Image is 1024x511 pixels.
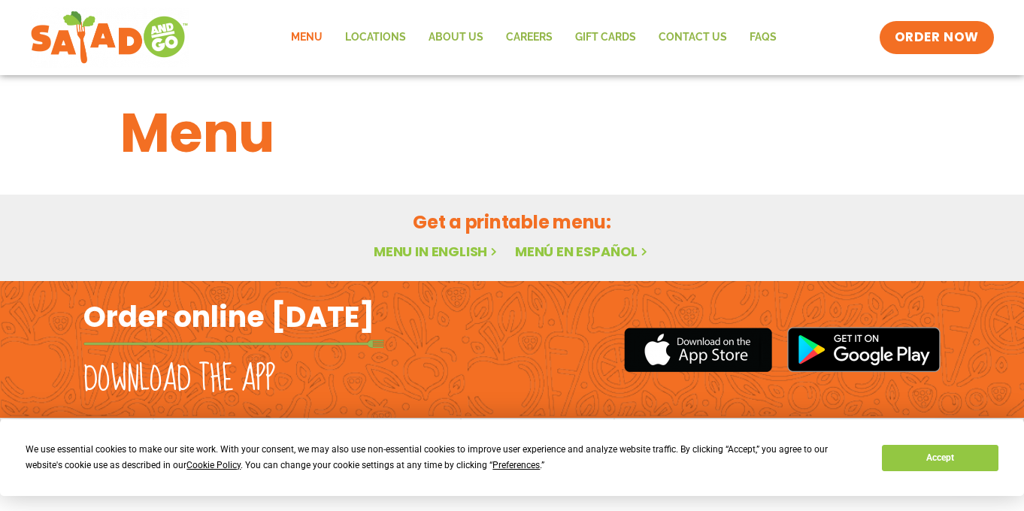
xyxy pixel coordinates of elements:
[417,20,495,55] a: About Us
[624,325,772,374] img: appstore
[334,20,417,55] a: Locations
[787,327,941,372] img: google_play
[83,298,374,335] h2: Order online [DATE]
[374,242,500,261] a: Menu in English
[186,460,241,470] span: Cookie Policy
[492,460,540,470] span: Preferences
[280,20,788,55] nav: Menu
[120,92,904,174] h1: Menu
[120,209,904,235] h2: Get a printable menu:
[564,20,647,55] a: GIFT CARDS
[83,340,384,348] img: fork
[26,442,864,473] div: We use essential cookies to make our site work. With your consent, we may also use non-essential ...
[880,21,994,54] a: ORDER NOW
[30,8,189,68] img: new-SAG-logo-768×292
[895,29,979,47] span: ORDER NOW
[647,20,738,55] a: Contact Us
[738,20,788,55] a: FAQs
[83,358,275,401] h2: Download the app
[882,445,998,471] button: Accept
[495,20,564,55] a: Careers
[515,242,650,261] a: Menú en español
[280,20,334,55] a: Menu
